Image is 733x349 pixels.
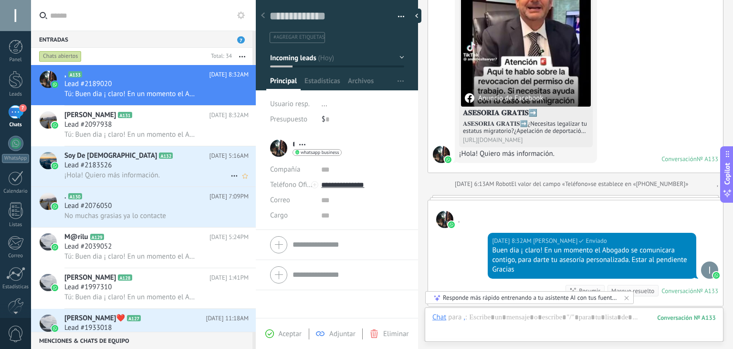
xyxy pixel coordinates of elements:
[64,314,125,323] span: [PERSON_NAME]❤️
[64,70,66,79] span: ,
[31,31,252,48] div: Entradas
[64,161,112,170] span: Lead #2183526
[31,268,256,308] a: avataricon[PERSON_NAME]A128[DATE] 1:41PMLead #1997310Tú: Buen dia ¡ claro! En un momento el Aboga...
[586,236,607,246] span: Enviado
[39,51,82,62] div: Chats abiertos
[304,76,340,90] span: Estadísticas
[68,71,82,77] span: A133
[458,215,460,224] span: ,
[209,232,249,242] span: [DATE] 5:24PM
[463,136,589,143] div: [URL][DOMAIN_NAME]
[19,104,27,112] span: 7
[533,236,577,246] span: lizeth cordoba (Oficina de Venta)
[209,273,249,283] span: [DATE] 1:41PM
[209,151,249,161] span: [DATE] 5:16AM
[713,272,720,279] img: waba.svg
[459,149,593,159] div: ¡Hola! Quiero más información.
[90,234,104,240] span: A129
[2,284,30,290] div: Estadísticas
[64,171,160,180] span: ¡Hola! Quiero más información.
[52,163,58,169] img: icon
[611,286,654,295] div: Marque resuelto
[492,265,692,274] div: Gracias
[270,212,288,219] span: Cargo
[52,81,58,88] img: icon
[465,93,543,103] div: Anuncio de Facebook
[348,76,374,90] span: Archivos
[64,151,157,161] span: Soy De [DEMOGRAPHIC_DATA]
[697,287,718,295] div: № A133
[433,146,450,163] span: ,
[657,314,716,322] div: 133
[64,293,196,302] span: Tú: Buen dia ¡ claro! En un momento el Abogado se comunicara contigo, para darte tu asesoría pers...
[301,150,339,155] span: whatsapp business
[661,287,697,295] div: Conversación
[723,163,732,185] span: Copilot
[64,120,112,130] span: Lead #2097938
[443,294,617,302] div: Responde más rápido entrenando a tu asistente AI con tus fuentes de datos
[206,314,249,323] span: [DATE] 11:18AM
[64,89,196,98] span: Tú: Buen dia ¡ claro! En un momento el Abogado se comunicara contigo, para darte tu asesoría pers...
[463,120,589,134] div: 𝐀𝐒𝐄𝐒𝐎𝐑𝐈𝐀 𝐆𝐑𝐀𝐓𝐈𝐒➡️¿Necesitas legalizar tu estatus migratorio?¿Apelación de deportación?¿Permiso de...
[2,222,30,228] div: Listas
[64,323,112,333] span: Lead #1933018
[511,179,591,189] span: El valor del campo «Teléfono»
[237,36,245,44] span: 7
[329,329,356,338] span: Adjuntar
[445,156,451,163] img: waba.svg
[127,315,141,321] span: A127
[697,155,718,163] div: № A133
[52,284,58,291] img: icon
[279,329,302,338] span: Aceptar
[64,273,116,283] span: [PERSON_NAME]
[159,153,173,159] span: A132
[465,313,467,322] span: :
[2,154,29,163] div: WhatsApp
[64,242,112,251] span: Lead #2039052
[273,34,325,41] span: #agregar etiquetas
[2,91,30,98] div: Leads
[463,109,589,118] h4: 𝐀𝐒𝐄𝐒𝐎𝐑𝐈𝐀 𝐆𝐑𝐀𝐓𝐈𝐒➡️
[383,329,408,338] span: Eliminar
[31,65,256,105] a: avataricon,A133[DATE] 8:32AMLead #2189020Tú: Buen dia ¡ claro! En un momento el Abogado se comuni...
[209,192,249,201] span: [DATE] 7:09PM
[64,211,166,220] span: No muchas grasias ya lo contacte
[68,193,82,199] span: A130
[270,180,320,189] span: Teléfono Oficina
[270,208,314,223] div: Cargo
[64,283,112,292] span: Lead #1997310
[492,246,692,265] div: Buen dia ¡ claro! En un momento el Abogado se comunicara contigo, para darte tu asesoría personal...
[207,52,232,61] div: Total: 34
[64,192,66,201] span: .
[661,155,697,163] div: Conversación
[270,112,314,127] div: Presupuesto
[717,179,718,189] a: ,
[448,221,455,228] img: waba.svg
[31,146,256,186] a: avatariconSoy De [DEMOGRAPHIC_DATA]A132[DATE] 5:16AMLead #2183526¡Hola! Quiero más información.
[31,332,252,349] div: Menciones & Chats de equipo
[322,112,404,127] div: $
[118,274,132,281] span: A128
[209,70,249,79] span: [DATE] 8:32AM
[270,76,297,90] span: Principal
[492,236,533,246] div: [DATE] 8:32AM
[2,253,30,259] div: Correo
[455,179,496,189] div: [DATE] 6:13AM
[591,179,689,189] span: se establece en «[PHONE_NUMBER]»
[448,313,461,322] span: para
[52,244,58,251] img: icon
[64,201,112,211] span: Lead #2076050
[64,110,116,120] span: [PERSON_NAME]
[270,193,290,208] button: Correo
[701,262,718,279] span: lizeth cordoba
[2,122,30,128] div: Chats
[31,187,256,227] a: avataricon.A130[DATE] 7:09PMLead #2076050No muchas grasias ya lo contacte
[52,203,58,210] img: icon
[496,180,511,188] span: Robot
[118,112,132,118] span: A131
[270,162,314,177] div: Compañía
[322,99,327,109] span: ...
[270,115,307,124] span: Presupuesto
[31,228,256,268] a: avatariconM@riluA129[DATE] 5:24PMLead #2039052Tú: Buen dia ¡ claro! En un momento el Abogado se c...
[31,309,256,349] a: avataricon[PERSON_NAME]❤️A127[DATE] 11:18AMLead #1933018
